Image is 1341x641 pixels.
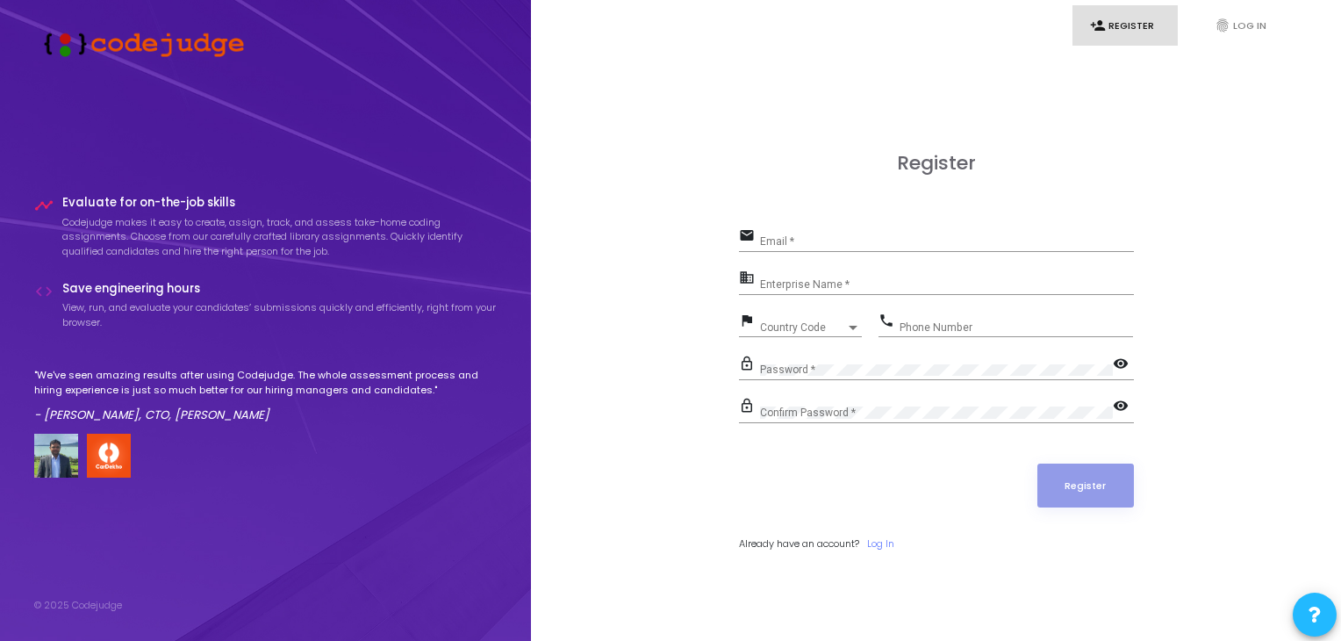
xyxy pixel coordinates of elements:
[739,397,760,418] mat-icon: lock_outline
[739,355,760,376] mat-icon: lock_outline
[760,235,1134,248] input: Email
[62,300,498,329] p: View, run, and evaluate your candidates’ submissions quickly and efficiently, right from your bro...
[1197,5,1302,47] a: fingerprintLog In
[1090,18,1106,33] i: person_add
[62,215,498,259] p: Codejudge makes it easy to create, assign, track, and assess take-home coding assignments. Choose...
[900,321,1133,334] input: Phone Number
[760,322,846,333] span: Country Code
[34,196,54,215] i: timeline
[62,196,498,210] h4: Evaluate for on-the-job skills
[34,407,269,423] em: - [PERSON_NAME], CTO, [PERSON_NAME]
[1215,18,1230,33] i: fingerprint
[760,278,1134,291] input: Enterprise Name
[878,312,900,333] mat-icon: phone
[87,434,131,478] img: company-logo
[1037,464,1134,508] button: Register
[739,269,760,290] mat-icon: business
[1113,397,1134,418] mat-icon: visibility
[739,227,760,248] mat-icon: email
[739,537,859,551] span: Already have an account?
[739,312,760,333] mat-icon: flag
[34,282,54,301] i: code
[867,537,894,551] a: Log In
[1113,355,1134,376] mat-icon: visibility
[34,368,498,397] p: "We've seen amazing results after using Codejudge. The whole assessment process and hiring experi...
[1072,5,1178,47] a: person_addRegister
[62,282,498,296] h4: Save engineering hours
[739,152,1134,175] h3: Register
[34,434,78,478] img: user image
[34,598,122,613] div: © 2025 Codejudge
